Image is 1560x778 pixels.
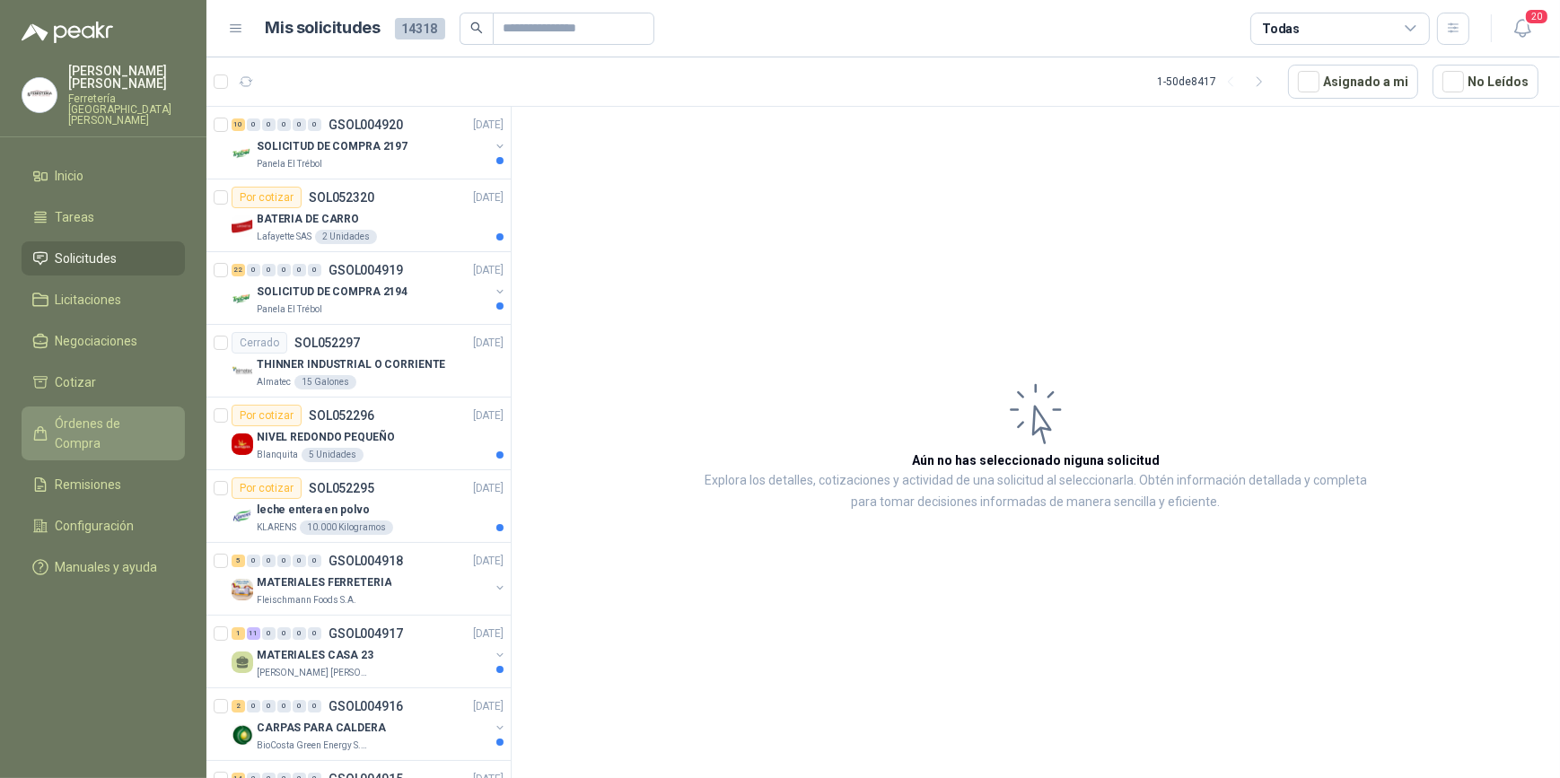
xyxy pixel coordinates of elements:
[56,414,168,453] span: Órdenes de Compra
[257,666,370,680] p: [PERSON_NAME] [PERSON_NAME]
[309,409,374,422] p: SOL052296
[329,118,403,131] p: GSOL004920
[1288,65,1418,99] button: Asignado a mi
[232,332,287,354] div: Cerrado
[232,506,253,528] img: Company Logo
[257,157,322,171] p: Panela El Trébol
[329,555,403,567] p: GSOL004918
[247,555,260,567] div: 0
[257,356,445,373] p: THINNER INDUSTRIAL O CORRIENTE
[691,470,1380,513] p: Explora los detalles, cotizaciones y actividad de una solicitud al seleccionarla. Obtén informaci...
[395,18,445,39] span: 14318
[309,191,374,204] p: SOL052320
[232,550,507,608] a: 5 0 0 0 0 0 GSOL004918[DATE] Company LogoMATERIALES FERRETERIAFleischmann Foods S.A.
[293,118,306,131] div: 0
[232,623,507,680] a: 1 11 0 0 0 0 GSOL004917[DATE] MATERIALES CASA 23[PERSON_NAME] [PERSON_NAME]
[309,482,374,494] p: SOL052295
[329,700,403,712] p: GSOL004916
[56,372,97,392] span: Cotizar
[315,230,377,244] div: 2 Unidades
[473,335,504,352] p: [DATE]
[470,22,483,34] span: search
[257,230,311,244] p: Lafayette SAS
[56,516,135,536] span: Configuración
[277,264,291,276] div: 0
[68,65,185,90] p: [PERSON_NAME] [PERSON_NAME]
[22,159,185,193] a: Inicio
[22,365,185,399] a: Cotizar
[22,78,57,112] img: Company Logo
[329,627,403,640] p: GSOL004917
[232,215,253,237] img: Company Logo
[232,259,507,317] a: 22 0 0 0 0 0 GSOL004919[DATE] Company LogoSOLICITUD DE COMPRA 2194Panela El Trébol
[232,114,507,171] a: 10 0 0 0 0 0 GSOL004920[DATE] Company LogoSOLICITUD DE COMPRA 2197Panela El Trébol
[257,429,394,446] p: NIVEL REDONDO PEQUEÑO
[232,477,302,499] div: Por cotizar
[473,407,504,424] p: [DATE]
[293,264,306,276] div: 0
[247,700,260,712] div: 0
[232,187,302,208] div: Por cotizar
[277,555,291,567] div: 0
[473,117,504,134] p: [DATE]
[232,405,302,426] div: Por cotizar
[56,331,138,351] span: Negociaciones
[262,118,276,131] div: 0
[473,480,504,497] p: [DATE]
[262,700,276,712] div: 0
[22,22,113,43] img: Logo peakr
[56,557,158,577] span: Manuales y ayuda
[22,509,185,543] a: Configuración
[22,324,185,358] a: Negociaciones
[56,207,95,227] span: Tareas
[206,470,511,543] a: Por cotizarSOL052295[DATE] Company Logoleche entera en polvoKLARENS10.000 Kilogramos
[22,283,185,317] a: Licitaciones
[232,579,253,600] img: Company Logo
[56,249,118,268] span: Solicitudes
[308,555,321,567] div: 0
[22,550,185,584] a: Manuales y ayuda
[277,118,291,131] div: 0
[473,625,504,643] p: [DATE]
[308,700,321,712] div: 0
[232,627,245,640] div: 1
[22,406,185,460] a: Órdenes de Compra
[206,398,511,470] a: Por cotizarSOL052296[DATE] Company LogoNIVEL REDONDO PEQUEÑOBlanquita5 Unidades
[473,553,504,570] p: [DATE]
[294,375,356,389] div: 15 Galones
[257,593,356,608] p: Fleischmann Foods S.A.
[262,555,276,567] div: 0
[300,520,393,535] div: 10.000 Kilogramos
[232,143,253,164] img: Company Logo
[277,700,291,712] div: 0
[206,325,511,398] a: CerradoSOL052297[DATE] Company LogoTHINNER INDUSTRIAL O CORRIENTEAlmatec15 Galones
[232,433,253,455] img: Company Logo
[232,264,245,276] div: 22
[277,627,291,640] div: 0
[294,337,360,349] p: SOL052297
[232,700,245,712] div: 2
[247,264,260,276] div: 0
[257,448,298,462] p: Blanquita
[473,698,504,715] p: [DATE]
[232,555,245,567] div: 5
[232,361,253,382] img: Company Logo
[308,118,321,131] div: 0
[257,375,291,389] p: Almatec
[308,627,321,640] div: 0
[22,200,185,234] a: Tareas
[262,627,276,640] div: 0
[308,264,321,276] div: 0
[912,450,1160,470] h3: Aún no has seleccionado niguna solicitud
[293,700,306,712] div: 0
[1157,67,1274,96] div: 1 - 50 de 8417
[22,468,185,502] a: Remisiones
[257,138,408,155] p: SOLICITUD DE COMPRA 2197
[257,502,369,519] p: leche entera en polvo
[257,647,373,664] p: MATERIALES CASA 23
[1506,13,1538,45] button: 20
[206,179,511,252] a: Por cotizarSOL052320[DATE] Company LogoBATERIA DE CARROLafayette SAS2 Unidades
[232,288,253,310] img: Company Logo
[56,290,122,310] span: Licitaciones
[247,118,260,131] div: 0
